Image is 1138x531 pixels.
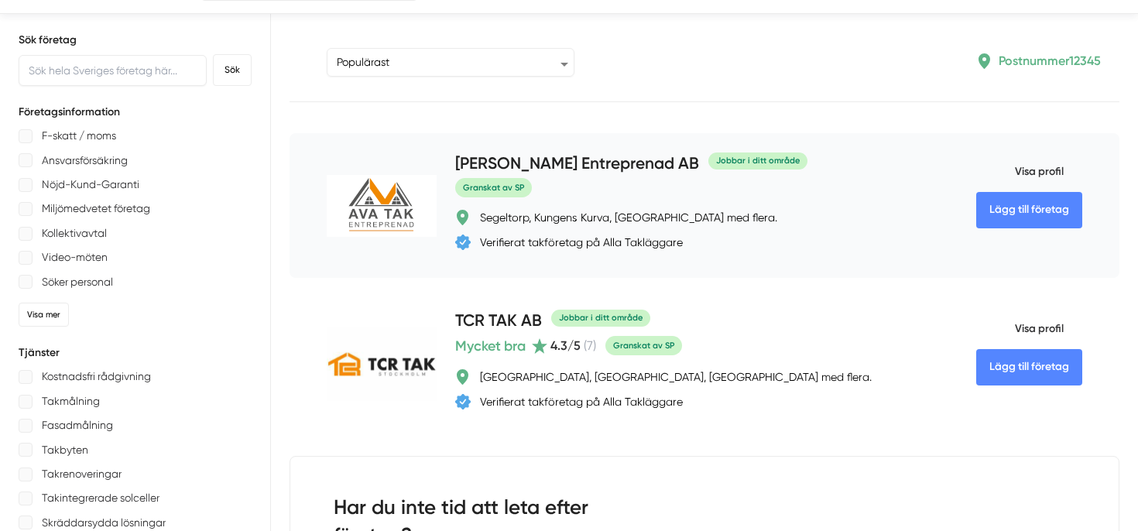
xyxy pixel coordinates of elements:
p: Nöjd-Kund-Garanti [42,175,139,194]
p: Takmålning [42,392,100,411]
div: Verifierat takföretag på Alla Takläggare [480,394,683,409]
span: Visa profil [976,152,1064,192]
span: Granskat av SP [605,336,682,355]
p: Takrenoveringar [42,464,122,484]
p: Kostnadsfri rådgivning [42,367,151,386]
button: Sök [213,54,252,86]
div: Jobbar i ditt område [551,310,650,326]
: Lägg till företag [976,192,1082,228]
p: Fasadmålning [42,416,113,435]
h5: Företagsinformation [19,104,252,120]
p: Miljömedvetet företag [42,199,150,218]
img: TCR TAK AB [327,327,437,401]
h5: Tjänster [19,345,252,361]
input: Sök hela Sveriges företag här... [19,55,207,86]
p: Takintegrerade solceller [42,488,159,508]
p: Ansvarsförsäkring [42,151,128,170]
span: Visa profil [976,309,1064,349]
h4: [PERSON_NAME] Entreprenad AB [455,152,699,177]
div: Verifierat takföretag på Alla Takläggare [480,235,683,250]
span: Mycket bra [455,335,526,357]
div: Visa mer [19,303,69,327]
: Lägg till företag [976,349,1082,385]
img: AVA Tak Entreprenad AB [327,175,437,237]
div: [GEOGRAPHIC_DATA], [GEOGRAPHIC_DATA], [GEOGRAPHIC_DATA] med flera. [480,369,872,385]
div: Jobbar i ditt område [708,152,807,169]
span: Granskat av SP [455,178,532,197]
p: Kollektivavtal [42,224,107,243]
p: Postnummer 12345 [999,51,1101,70]
h4: TCR TAK AB [455,309,542,334]
p: Video-möten [42,248,108,267]
h5: Sök företag [19,33,252,48]
span: 4.3 /5 [550,338,581,353]
span: ( 7 ) [584,338,596,353]
p: Söker personal [42,272,113,292]
div: Segeltorp, Kungens Kurva, [GEOGRAPHIC_DATA] med flera. [480,210,777,225]
p: F-skatt / moms [42,126,116,146]
p: Takbyten [42,440,88,460]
